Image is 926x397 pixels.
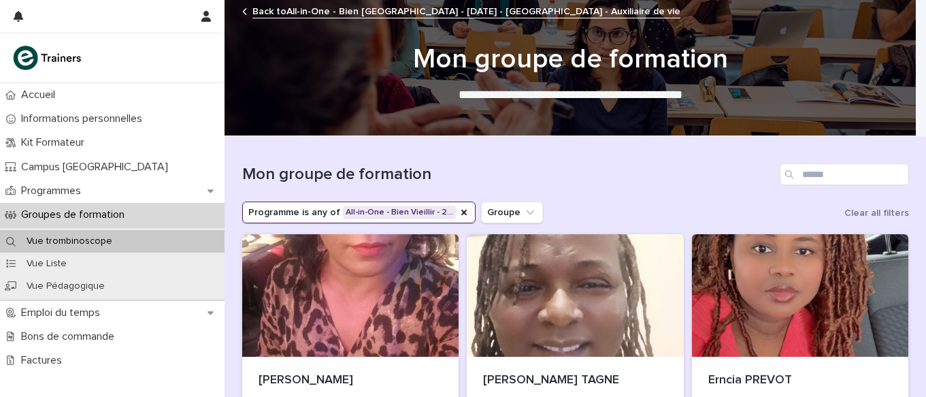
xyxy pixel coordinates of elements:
p: Kit Formateur [16,136,95,149]
button: Programme [242,202,476,223]
p: Erncia PREVOT [708,373,893,388]
p: Vue Pédagogique [16,281,116,292]
p: Informations personnelles [16,112,153,125]
a: Back toAll-in-One - Bien [GEOGRAPHIC_DATA] - [DATE] - [GEOGRAPHIC_DATA] - Auxiliaire de vie [252,3,680,18]
p: Vue trombinoscope [16,236,123,247]
p: Emploi du temps [16,306,111,319]
img: K0CqGN7SDeD6s4JG8KQk [11,44,86,72]
h1: Mon groupe de formation [238,43,902,76]
p: Programmes [16,185,92,197]
h1: Mon groupe de formation [242,165,774,185]
button: Clear all filters [839,203,909,223]
p: Vue Liste [16,258,78,270]
p: Bons de commande [16,330,125,343]
span: Clear all filters [844,208,909,218]
button: Groupe [481,202,543,223]
p: Accueil [16,89,66,101]
p: [PERSON_NAME] TAGNE [483,373,667,388]
p: [PERSON_NAME] [259,373,443,388]
p: Groupes de formation [16,208,135,221]
input: Search [780,163,909,185]
p: Campus [GEOGRAPHIC_DATA] [16,161,179,174]
p: Factures [16,354,73,367]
